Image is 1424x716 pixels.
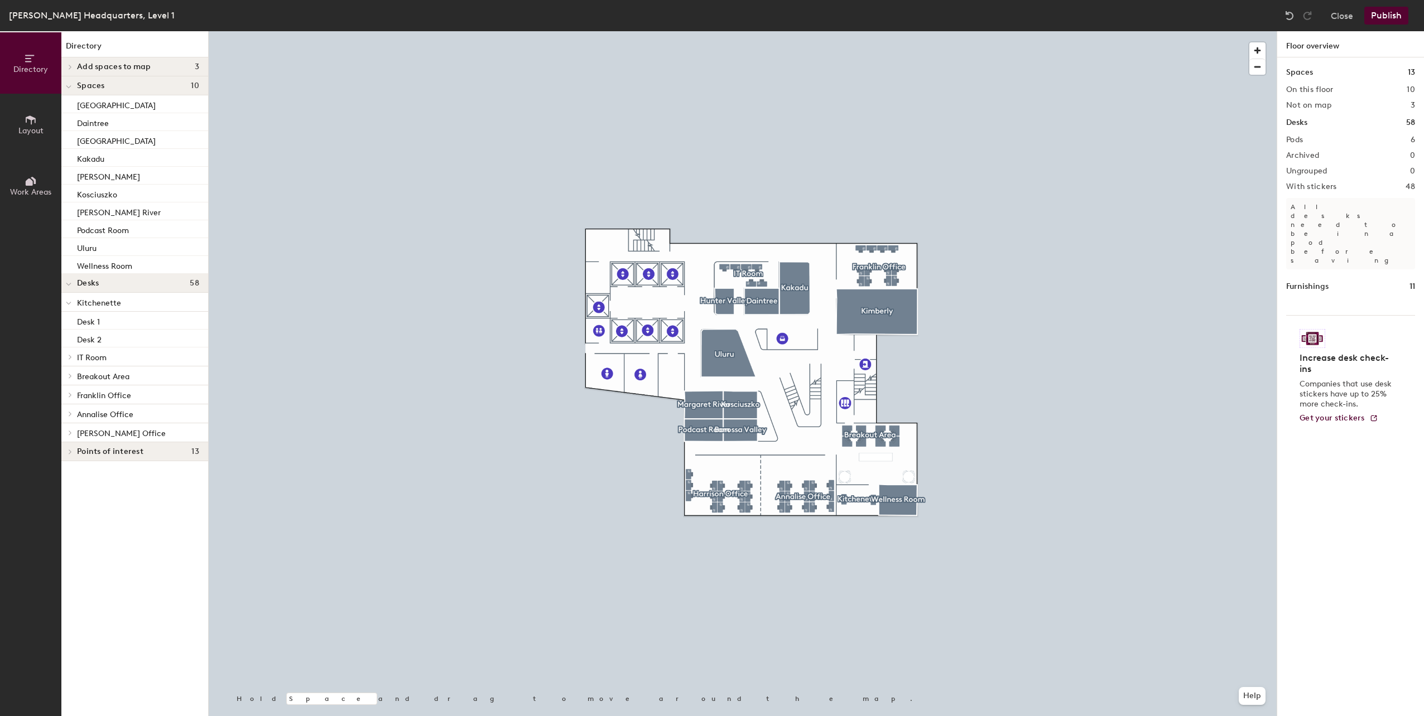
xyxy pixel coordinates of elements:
[77,133,156,146] p: [GEOGRAPHIC_DATA]
[1286,280,1329,293] h1: Furnishings
[1286,167,1327,176] h2: Ungrouped
[1300,379,1395,409] p: Companies that use desk stickers have up to 25% more check-ins.
[1284,10,1295,21] img: Undo
[1286,101,1331,110] h2: Not on map
[1286,182,1337,191] h2: With stickers
[77,81,105,90] span: Spaces
[77,205,161,217] p: [PERSON_NAME] River
[1286,117,1307,129] h1: Desks
[1410,167,1415,176] h2: 0
[77,429,166,438] span: [PERSON_NAME] Office
[13,65,48,74] span: Directory
[77,298,121,308] span: Kitchenette
[77,372,129,381] span: Breakout Area
[61,40,208,57] h1: Directory
[1406,182,1415,191] h2: 48
[1277,31,1424,57] h1: Floor overview
[1300,352,1395,375] h4: Increase desk check-ins
[77,222,129,235] p: Podcast Room
[1286,198,1415,269] p: All desks need to be in a pod before saving
[1286,136,1303,144] h2: Pods
[1302,10,1313,21] img: Redo
[1286,66,1313,79] h1: Spaces
[1300,329,1325,348] img: Sticker logo
[77,169,140,182] p: [PERSON_NAME]
[77,62,151,71] span: Add spaces to map
[77,391,131,400] span: Franklin Office
[1300,413,1365,423] span: Get your stickers
[18,126,44,136] span: Layout
[1300,414,1378,423] a: Get your stickers
[1411,136,1415,144] h2: 6
[1239,687,1266,705] button: Help
[77,410,133,419] span: Annalise Office
[1411,101,1415,110] h2: 3
[1286,85,1334,94] h2: On this floor
[77,258,132,271] p: Wellness Room
[1408,66,1415,79] h1: 13
[1407,85,1415,94] h2: 10
[77,187,117,200] p: Kosciuszko
[191,447,199,456] span: 13
[195,62,199,71] span: 3
[77,332,102,345] p: Desk 2
[1286,151,1319,160] h2: Archived
[10,187,51,197] span: Work Areas
[1409,280,1415,293] h1: 11
[1364,7,1408,25] button: Publish
[77,98,156,110] p: [GEOGRAPHIC_DATA]
[77,447,143,456] span: Points of interest
[77,151,104,164] p: Kakadu
[1410,151,1415,160] h2: 0
[77,115,109,128] p: Daintree
[1406,117,1415,129] h1: 58
[77,353,107,362] span: IT Room
[190,279,199,288] span: 58
[77,314,100,327] p: Desk 1
[77,279,99,288] span: Desks
[77,240,97,253] p: Uluru
[9,8,175,22] div: [PERSON_NAME] Headquarters, Level 1
[191,81,199,90] span: 10
[1331,7,1353,25] button: Close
